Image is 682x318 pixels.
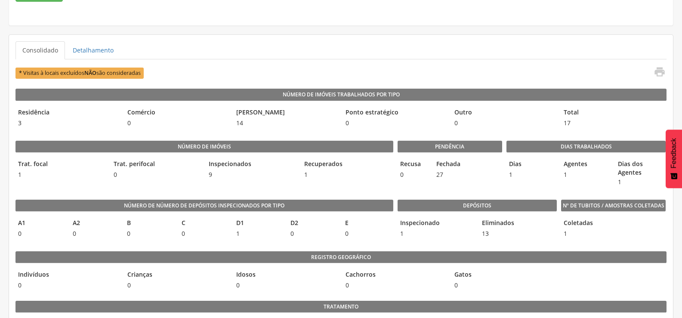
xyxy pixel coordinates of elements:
span: 1 [302,170,393,179]
span: 1 [615,178,666,186]
span: 0 [124,229,175,238]
span: 0 [125,119,230,127]
span: 1 [506,170,557,179]
span: 0 [398,170,429,179]
legend: Ponto estratégico [343,108,448,118]
legend: Cachorros [343,270,448,280]
legend: Comércio [125,108,230,118]
span: 0 [125,281,230,290]
legend: Dias Trabalhados [506,141,666,153]
button: Feedback - Mostrar pesquisa [666,130,682,188]
legend: Recuperados [302,160,393,170]
legend: Coletadas [561,219,566,228]
span: 0 [111,170,202,179]
legend: Registro geográfico [15,251,667,263]
span: 14 [234,119,339,127]
legend: [PERSON_NAME] [234,108,339,118]
span: 1 [561,170,611,179]
legend: Eliminados [479,219,557,228]
legend: Número de Número de Depósitos Inspecionados por Tipo [15,200,393,212]
legend: C [179,219,229,228]
legend: A1 [15,219,66,228]
span: 0 [343,119,448,127]
span: Feedback [670,138,678,168]
legend: Outro [452,108,557,118]
span: 1 [398,229,475,238]
span: 0 [452,281,557,290]
b: NÃO [84,69,96,77]
legend: Trat. perifocal [111,160,202,170]
span: 13 [479,229,557,238]
legend: Número de imóveis [15,141,393,153]
legend: E [343,219,393,228]
span: * Visitas à locais excluídos são consideradas [15,68,144,78]
legend: Nº de Tubitos / Amostras coletadas [561,200,666,212]
legend: Dias [506,160,557,170]
span: 0 [343,281,448,290]
legend: Depósitos [398,200,557,212]
span: 17 [561,119,666,127]
span: 0 [70,229,120,238]
legend: Idosos [234,270,339,280]
span: 1 [561,229,566,238]
span: 0 [343,229,393,238]
legend: Residência [15,108,120,118]
legend: B [124,219,175,228]
legend: Dias dos Agentes [615,160,666,177]
span: 3 [15,119,120,127]
span: 0 [288,229,338,238]
legend: Recusa [398,160,429,170]
legend: Indivíduos [15,270,120,280]
legend: Agentes [561,160,611,170]
a:  [648,66,666,80]
legend: Número de Imóveis Trabalhados por Tipo [15,89,667,101]
legend: D2 [288,219,338,228]
legend: Inspecionados [206,160,297,170]
legend: Gatos [452,270,557,280]
legend: Inspecionado [398,219,475,228]
legend: Total [561,108,666,118]
span: 0 [452,119,557,127]
span: 0 [15,229,66,238]
legend: Trat. focal [15,160,107,170]
legend: Pendência [398,141,503,153]
legend: Fechada [434,160,466,170]
a: Detalhamento [66,41,120,59]
span: 1 [234,229,284,238]
span: 0 [179,229,229,238]
legend: Crianças [125,270,230,280]
span: 0 [15,281,120,290]
span: 1 [15,170,107,179]
span: 0 [234,281,339,290]
legend: A2 [70,219,120,228]
legend: Tratamento [15,301,667,313]
legend: D1 [234,219,284,228]
span: 9 [206,170,297,179]
i:  [654,66,666,78]
a: Consolidado [15,41,65,59]
span: 27 [434,170,466,179]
